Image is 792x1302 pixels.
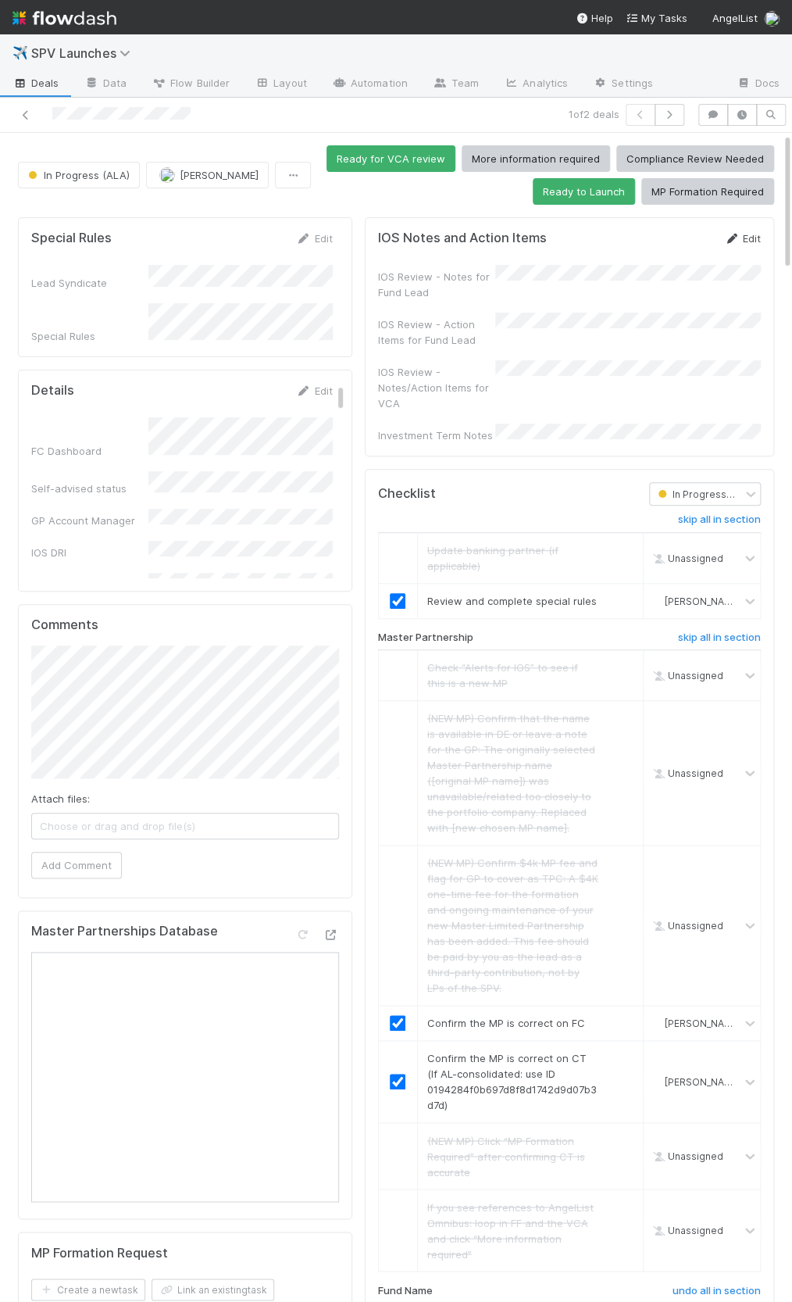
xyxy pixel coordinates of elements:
[378,427,495,443] div: Investment Term Notes
[31,383,74,399] h5: Details
[12,46,28,59] span: ✈️
[655,488,754,500] span: In Progress (ALA)
[296,385,333,397] a: Edit
[649,670,723,681] span: Unassigned
[533,178,635,205] button: Ready to Launch
[31,577,148,592] div: Ready to Launch DRI
[12,5,116,31] img: logo-inverted-e16ddd16eac7371096b0.svg
[139,72,242,97] a: Flow Builder
[665,595,741,606] span: [PERSON_NAME]
[31,513,148,528] div: GP Account Manager
[724,232,761,245] a: Edit
[319,72,420,97] a: Automation
[649,1150,723,1162] span: Unassigned
[180,169,259,181] span: [PERSON_NAME]
[641,178,774,205] button: MP Formation Required
[296,232,333,245] a: Edit
[378,231,547,246] h5: IOS Notes and Action Items
[649,552,723,563] span: Unassigned
[491,72,580,97] a: Analytics
[427,661,578,689] span: Check “Alerts for IOS” to see if this is a new MP
[378,486,436,502] h5: Checklist
[242,72,319,97] a: Layout
[378,317,495,348] div: IOS Review - Action Items for Fund Lead
[712,12,758,24] span: AngelList
[31,924,218,939] h5: Master Partnerships Database
[724,72,792,97] a: Docs
[378,269,495,300] div: IOS Review - Notes for Fund Lead
[616,145,774,172] button: Compliance Review Needed
[12,75,59,91] span: Deals
[31,852,122,878] button: Add Comment
[378,631,473,644] h6: Master Partnership
[665,1018,741,1029] span: [PERSON_NAME]
[427,857,598,994] span: (NEW MP) Confirm $4k MP fee and flag for GP to cover as TPC: A $4K one-time fee for the formation...
[31,1279,145,1300] button: Create a newtask
[650,1017,662,1029] img: avatar_04f2f553-352a-453f-b9fb-c6074dc60769.png
[18,162,140,188] button: In Progress (ALA)
[31,328,148,344] div: Special Rules
[31,791,90,807] label: Attach files:
[152,75,230,91] span: Flow Builder
[427,1200,594,1260] span: If you see references to AngelList Omnibus: loop in FF and the VCA and click “More information re...
[159,167,175,183] img: avatar_04f2f553-352a-453f-b9fb-c6074dc60769.png
[649,767,723,779] span: Unassigned
[31,275,148,291] div: Lead Syndicate
[672,1284,761,1297] h6: undo all in section
[326,145,455,172] button: Ready for VCA review
[31,45,138,61] span: SPV Launches
[427,1017,585,1029] span: Confirm the MP is correct on FC
[569,106,619,122] span: 1 of 2 deals
[378,364,495,411] div: IOS Review - Notes/Action Items for VCA
[665,1076,741,1088] span: [PERSON_NAME]
[31,545,148,560] div: IOS DRI
[764,11,780,27] img: avatar_04f2f553-352a-453f-b9fb-c6074dc60769.png
[626,10,687,26] a: My Tasks
[31,617,339,633] h5: Comments
[72,72,139,97] a: Data
[649,1225,723,1236] span: Unassigned
[420,72,491,97] a: Team
[649,920,723,932] span: Unassigned
[31,1245,168,1261] h5: MP Formation Request
[650,595,662,607] img: avatar_04f2f553-352a-453f-b9fb-c6074dc60769.png
[31,481,148,496] div: Self-advised status
[427,1052,597,1111] span: Confirm the MP is correct on CT (If AL-consolidated: use ID 0194284f0b697d8f8d1742d9d07b3d7d)
[427,1134,585,1178] span: (NEW MP) Click “MP Formation Required” after confirming CT is accurate
[678,631,761,650] a: skip all in section
[378,1284,433,1297] h6: Fund Name
[152,1279,274,1300] button: Link an existingtask
[31,231,112,246] h5: Special Rules
[678,513,761,526] h6: skip all in section
[462,145,610,172] button: More information required
[146,162,269,188] button: [PERSON_NAME]
[650,1075,662,1088] img: avatar_04f2f553-352a-453f-b9fb-c6074dc60769.png
[678,631,761,644] h6: skip all in section
[576,10,613,26] div: Help
[25,169,130,181] span: In Progress (ALA)
[580,72,665,97] a: Settings
[427,595,597,607] span: Review and complete special rules
[427,712,595,834] span: (NEW MP) Confirm that the name is available in DE or leave a note for the GP: The originally sele...
[678,513,761,532] a: skip all in section
[32,814,338,839] span: Choose or drag and drop file(s)
[626,12,687,24] span: My Tasks
[427,544,558,572] span: Update banking partner (if applicable)
[31,443,148,459] div: FC Dashboard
